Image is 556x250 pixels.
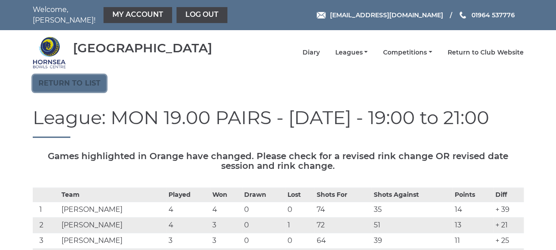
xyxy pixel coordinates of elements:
[166,218,210,233] td: 4
[242,202,285,218] td: 0
[493,202,524,218] td: + 39
[314,233,371,249] td: 64
[285,202,314,218] td: 0
[372,218,452,233] td: 51
[493,218,524,233] td: + 21
[210,233,242,249] td: 3
[33,202,60,218] td: 1
[59,188,166,202] th: Team
[335,48,368,57] a: Leagues
[73,41,212,55] div: [GEOGRAPHIC_DATA]
[314,188,371,202] th: Shots For
[33,151,524,171] h5: Games highlighted in Orange have changed. Please check for a revised rink change OR revised date ...
[452,188,493,202] th: Points
[458,10,514,20] a: Phone us 01964 537776
[210,218,242,233] td: 3
[471,11,514,19] span: 01964 537776
[317,10,443,20] a: Email [EMAIL_ADDRESS][DOMAIN_NAME]
[285,188,314,202] th: Lost
[493,188,524,202] th: Diff
[314,202,371,218] td: 74
[242,233,285,249] td: 0
[285,218,314,233] td: 1
[104,7,172,23] a: My Account
[452,218,493,233] td: 13
[210,202,242,218] td: 4
[59,218,166,233] td: [PERSON_NAME]
[317,12,326,19] img: Email
[166,188,210,202] th: Played
[302,48,319,57] a: Diary
[166,233,210,249] td: 3
[210,188,242,202] th: Won
[242,188,285,202] th: Drawn
[452,233,493,249] td: 11
[330,11,443,19] span: [EMAIL_ADDRESS][DOMAIN_NAME]
[383,48,432,57] a: Competitions
[176,7,227,23] a: Log out
[59,202,166,218] td: [PERSON_NAME]
[33,75,106,92] a: Return to list
[33,218,60,233] td: 2
[59,233,166,249] td: [PERSON_NAME]
[372,188,452,202] th: Shots Against
[452,202,493,218] td: 14
[460,12,466,19] img: Phone us
[285,233,314,249] td: 0
[314,218,371,233] td: 72
[448,48,524,57] a: Return to Club Website
[33,107,524,138] h1: League: MON 19.00 PAIRS - [DATE] - 19:00 to 21:00
[33,36,66,69] img: Hornsea Bowls Centre
[33,4,230,26] nav: Welcome, [PERSON_NAME]!
[372,233,452,249] td: 39
[33,233,60,249] td: 3
[493,233,524,249] td: + 25
[166,202,210,218] td: 4
[242,218,285,233] td: 0
[372,202,452,218] td: 35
